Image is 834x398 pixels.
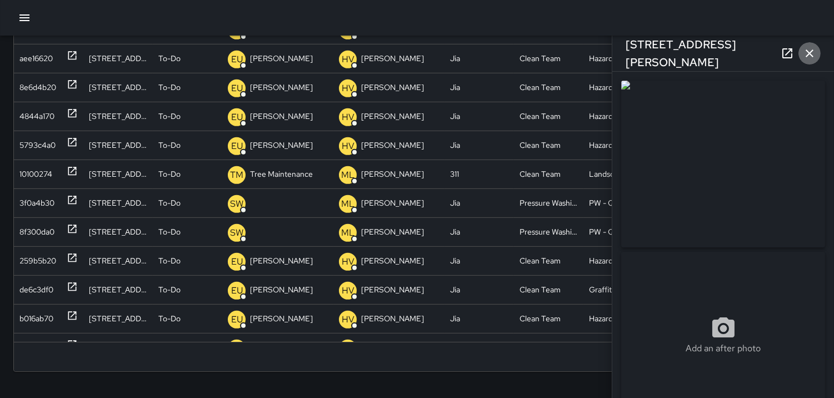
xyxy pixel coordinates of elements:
p: [PERSON_NAME] [361,102,424,131]
p: EU [231,111,243,124]
div: Jia [445,246,514,275]
p: HV [342,53,354,66]
div: Graffiti - Public [583,275,653,304]
p: EU [231,53,243,66]
p: To-Do [158,334,181,362]
div: Clean Team [514,275,583,304]
div: Hazardous Waste [583,73,653,102]
p: SW [230,197,243,211]
p: [PERSON_NAME] [250,247,313,275]
p: To-Do [158,218,181,246]
p: EU [231,255,243,268]
div: Pressure Washing [514,217,583,246]
div: PW - Quick Wash [583,217,653,246]
div: Jia [445,102,514,131]
p: [PERSON_NAME] [250,73,313,102]
div: 311 [445,160,514,188]
p: To-Do [158,73,181,102]
p: ML [341,197,354,211]
p: To-Do [158,44,181,73]
div: 1091 Market Street [83,131,153,160]
p: EU [231,313,243,326]
div: Jia [445,217,514,246]
p: [PERSON_NAME] [361,305,424,333]
div: 30 Larkin Street [83,246,153,275]
div: Clean Team [514,44,583,73]
div: Hazardous Waste [583,102,653,131]
p: HV [342,342,354,355]
div: Sweep [583,333,653,362]
p: To-Do [158,102,181,131]
p: To-Do [158,305,181,333]
p: EU [231,140,243,153]
div: Hazardous Waste [583,246,653,275]
div: Jia [445,304,514,333]
div: 14 Larkin Street [83,275,153,304]
div: 10100274 [19,334,52,362]
div: 950 Minna Street [83,188,153,217]
div: b016ab70 [19,305,53,333]
div: 5793c4a0 [19,131,56,160]
p: [PERSON_NAME] [250,276,313,304]
div: Clean Team [514,246,583,275]
p: TM [230,168,243,182]
p: [PERSON_NAME] [361,73,424,102]
p: [PERSON_NAME] [361,131,424,160]
div: Landscaping (DG & Weeds) [583,160,653,188]
div: Jia [445,44,514,73]
div: Clean Team [514,73,583,102]
p: To-Do [158,276,181,304]
p: [PERSON_NAME] [250,44,313,73]
div: 8f300da0 [19,218,54,246]
div: 4844a170 [19,102,54,131]
p: [PERSON_NAME] [361,334,424,362]
div: Pressure Washing [514,188,583,217]
p: [PERSON_NAME] [250,334,313,362]
div: 999 Jessie Street [83,160,153,188]
p: To-Do [158,247,181,275]
div: 1310 Mission Street [83,217,153,246]
p: To-Do [158,160,181,188]
p: Tree Maintenance [250,160,313,188]
div: Clean Team [514,333,583,362]
div: 969 Market Street [83,44,153,73]
div: Hazardous Waste [583,44,653,73]
p: EU [231,82,243,95]
p: HV [342,111,354,124]
p: [PERSON_NAME] [361,189,424,217]
div: Hazardous Waste [583,304,653,333]
div: Clean Team [514,304,583,333]
div: Jia [445,131,514,160]
p: [PERSON_NAME] [361,247,424,275]
p: ML [341,226,354,240]
p: [PERSON_NAME] [361,44,424,73]
p: [PERSON_NAME] [250,305,313,333]
div: 38 8th Street [83,333,153,362]
div: Jia [445,73,514,102]
div: 1003 Market Street [83,102,153,131]
div: Clean Team [514,160,583,188]
p: [PERSON_NAME] [361,218,424,246]
p: HV [342,313,354,326]
div: 991 Market Street [83,73,153,102]
div: de6c3df0 [19,276,53,304]
p: HV [342,284,354,297]
p: EU [231,284,243,297]
p: ML [341,168,354,182]
p: HV [342,140,354,153]
div: Clean Team [514,131,583,160]
p: SB [231,342,243,355]
p: To-Do [158,189,181,217]
p: To-Do [158,131,181,160]
p: HV [342,82,354,95]
div: 10100274 [19,160,52,188]
p: [PERSON_NAME] [250,131,313,160]
div: 8e6d4b20 [19,73,56,102]
div: 311 [445,333,514,362]
div: 1250 Market Street [83,304,153,333]
div: Clean Team [514,102,583,131]
p: [PERSON_NAME] [361,276,424,304]
div: 3f0a4b30 [19,189,54,217]
div: PW - Quick Wash [583,188,653,217]
p: SW [230,226,243,240]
